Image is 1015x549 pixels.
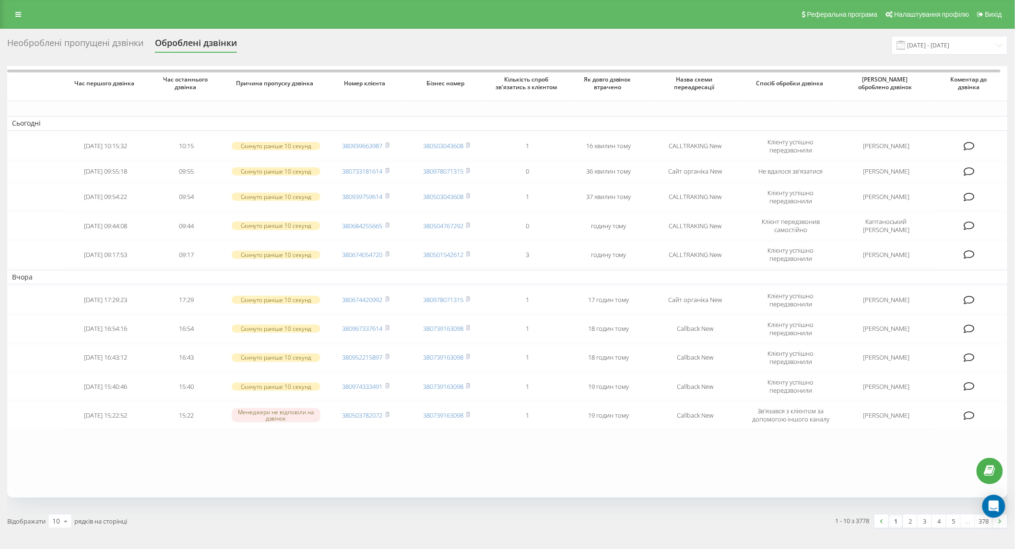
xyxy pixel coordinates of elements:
div: Скинуто раніше 10 секунд [232,325,320,333]
td: Сайт органіка New [649,162,742,182]
div: Менеджери не відповіли на дзвінок [232,408,320,422]
td: [DATE] 09:55:18 [65,162,146,182]
a: 380674054720 [342,250,383,259]
td: 19 годин тому [568,402,649,429]
td: [DATE] 16:54:16 [65,315,146,342]
a: 1 [889,514,903,528]
td: 1 [487,184,568,210]
td: 09:55 [146,162,227,182]
td: Callback New [649,315,742,342]
a: 380501542612 [423,250,463,259]
a: 380684255665 [342,222,383,230]
div: … [961,514,975,528]
td: [PERSON_NAME] [840,315,932,342]
span: [PERSON_NAME] оброблено дзвінок [849,76,924,91]
td: [DATE] 15:40:46 [65,373,146,400]
td: 15:40 [146,373,227,400]
td: 18 годин тому [568,315,649,342]
td: CALLTRAKING New [649,133,742,160]
td: Клієнту успішно передзвонили [742,133,840,160]
td: Клієнту успішно передзвонили [742,344,840,371]
a: 3 [918,514,932,528]
td: 0 [487,162,568,182]
td: [PERSON_NAME] [840,402,932,429]
td: [DATE] 10:15:32 [65,133,146,160]
td: 09:17 [146,241,227,268]
a: 380739163098 [423,382,463,391]
span: Зв'язався з клієнтом за допомогою іншого каналу [752,407,829,423]
a: 380504767292 [423,222,463,230]
td: [DATE] 09:17:53 [65,241,146,268]
a: 380503043608 [423,192,463,201]
td: 09:54 [146,184,227,210]
span: Коментар до дзвінка [941,76,1000,91]
td: 10:15 [146,133,227,160]
span: Як довго дзвінок втрачено [577,76,641,91]
a: 380939759614 [342,192,383,201]
td: [DATE] 15:22:52 [65,402,146,429]
td: 19 годин тому [568,373,649,400]
td: [PERSON_NAME] [840,162,932,182]
td: 17:29 [146,286,227,313]
a: 380739163098 [423,324,463,333]
a: 380739163098 [423,411,463,420]
span: Бізнес номер [414,80,479,87]
a: 2 [903,514,918,528]
td: 3 [487,241,568,268]
td: 36 хвилин тому [568,162,649,182]
td: Клієнту успішно передзвонили [742,241,840,268]
td: [PERSON_NAME] [840,286,932,313]
span: Не вдалося зв'язатися [759,167,823,175]
div: Скинуто раніше 10 секунд [232,251,320,259]
td: 15:22 [146,402,227,429]
td: [DATE] 09:54:22 [65,184,146,210]
a: 380739163098 [423,353,463,362]
td: [DATE] 09:44:08 [65,212,146,239]
div: Оброблені дзвінки [155,38,237,53]
td: годину тому [568,241,649,268]
td: [PERSON_NAME] [840,344,932,371]
div: Необроблені пропущені дзвінки [7,38,143,53]
a: 380967337614 [342,324,383,333]
td: [DATE] 17:29:23 [65,286,146,313]
td: [PERSON_NAME] [840,373,932,400]
td: Клієнт передзвонив самостійно [742,212,840,239]
span: Кількість спроб зв'язатись з клієнтом [496,76,560,91]
td: CALLTRAKING New [649,241,742,268]
td: Сайт органіка New [649,286,742,313]
span: Час першого дзвінка [73,80,138,87]
a: 380974333491 [342,382,383,391]
span: Час останнього дзвінка [154,76,219,91]
td: Клієнту успішно передзвонили [742,286,840,313]
td: 37 хвилин тому [568,184,649,210]
td: 16:54 [146,315,227,342]
div: Скинуто раніше 10 секунд [232,142,320,150]
div: Скинуто раніше 10 секунд [232,383,320,391]
span: Назва схеми переадресації [658,76,733,91]
td: 17 годин тому [568,286,649,313]
td: CALLTRAKING New [649,184,742,210]
td: 1 [487,344,568,371]
div: 10 [52,516,60,526]
td: 1 [487,315,568,342]
td: 1 [487,286,568,313]
td: [PERSON_NAME] [840,241,932,268]
a: 380978071315 [423,295,463,304]
td: 18 годин тому [568,344,649,371]
div: Скинуто раніше 10 секунд [232,222,320,230]
span: Відображати [7,517,46,526]
td: 1 [487,402,568,429]
span: Налаштування профілю [894,11,969,18]
td: Клієнту успішно передзвонили [742,184,840,210]
td: CALLTRAKING New [649,212,742,239]
td: годину тому [568,212,649,239]
td: Клієнту успішно передзвонили [742,373,840,400]
td: Вчора [7,270,1008,284]
a: 380674420992 [342,295,383,304]
td: Клієнту успішно передзвонили [742,315,840,342]
td: 1 [487,373,568,400]
div: Open Intercom Messenger [982,495,1005,518]
a: 5 [946,514,961,528]
span: рядків на сторінці [74,517,127,526]
td: [DATE] 16:43:12 [65,344,146,371]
